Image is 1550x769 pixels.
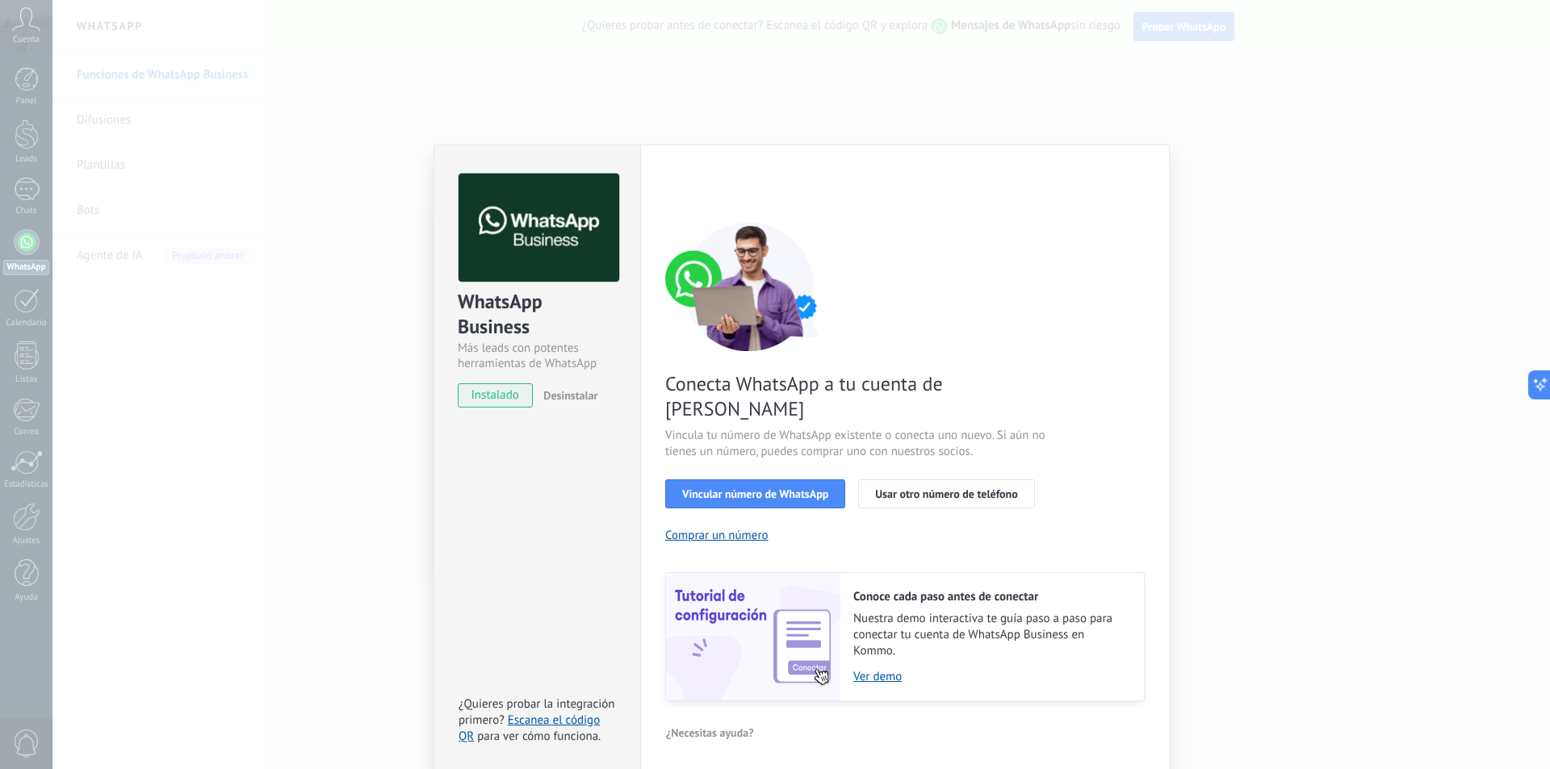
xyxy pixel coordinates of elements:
a: Escanea el código QR [459,713,600,744]
button: Usar otro número de teléfono [858,479,1034,508]
span: ¿Quieres probar la integración primero? [459,696,615,728]
div: WhatsApp Business [458,289,617,341]
button: ¿Necesitas ayuda? [665,721,755,745]
span: Usar otro número de teléfono [875,488,1017,499]
span: Conecta WhatsApp a tu cuenta de [PERSON_NAME] [665,371,1049,421]
button: Desinstalar [537,383,597,407]
img: connect number [665,222,835,351]
img: logo_main.png [459,173,619,282]
span: para ver cómo funciona. [477,729,601,744]
span: Nuestra demo interactiva te guía paso a paso para conectar tu cuenta de WhatsApp Business en Kommo. [853,611,1128,659]
span: instalado [459,383,532,407]
div: Más leads con potentes herramientas de WhatsApp [458,341,617,371]
h2: Conoce cada paso antes de conectar [853,589,1128,604]
a: Ver demo [853,669,1128,684]
button: Comprar un número [665,528,769,543]
span: Vincular número de WhatsApp [682,488,828,499]
span: Desinstalar [543,388,597,403]
span: Vincula tu número de WhatsApp existente o conecta uno nuevo. Si aún no tienes un número, puedes c... [665,428,1049,460]
span: ¿Necesitas ayuda? [666,727,754,738]
button: Vincular número de WhatsApp [665,479,845,508]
